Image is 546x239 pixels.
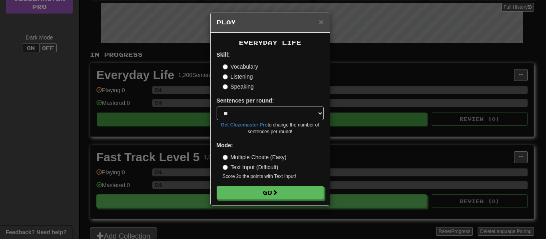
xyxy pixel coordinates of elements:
small: Score 2x the points with Text Input ! [223,173,324,180]
button: Go [217,186,324,199]
strong: Skill: [217,51,230,58]
label: Text Input (Difficult) [223,163,279,171]
label: Listening [223,73,253,81]
span: × [319,17,323,26]
input: Listening [223,74,228,79]
input: Multiple Choice (Easy) [223,155,228,160]
input: Vocabulary [223,64,228,69]
strong: Mode: [217,142,233,148]
label: Sentences per round: [217,97,274,105]
button: Close [319,18,323,26]
span: Everyday Life [239,39,301,46]
label: Speaking [223,83,254,91]
small: to change the number of sentences per round! [217,122,324,135]
h5: Play [217,18,324,26]
label: Multiple Choice (Easy) [223,153,287,161]
input: Speaking [223,84,228,89]
input: Text Input (Difficult) [223,165,228,170]
a: Get Clozemaster Pro [221,122,268,128]
label: Vocabulary [223,63,258,71]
